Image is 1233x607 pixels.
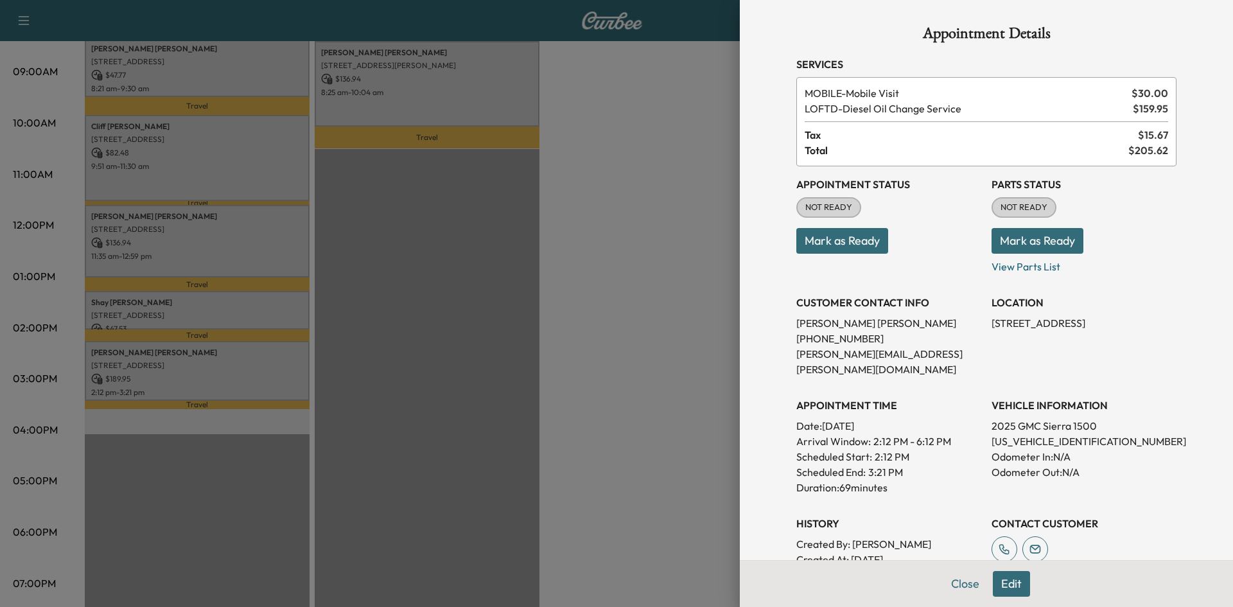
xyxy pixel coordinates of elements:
[805,127,1138,143] span: Tax
[798,201,860,214] span: NOT READY
[796,398,981,413] h3: APPOINTMENT TIME
[992,449,1176,464] p: Odometer In: N/A
[943,571,988,597] button: Close
[992,398,1176,413] h3: VEHICLE INFORMATION
[796,346,981,377] p: [PERSON_NAME][EMAIL_ADDRESS][PERSON_NAME][DOMAIN_NAME]
[796,26,1176,46] h1: Appointment Details
[992,177,1176,192] h3: Parts Status
[992,434,1176,449] p: [US_VEHICLE_IDENTIFICATION_NUMBER]
[993,201,1055,214] span: NOT READY
[796,480,981,495] p: Duration: 69 minutes
[992,464,1176,480] p: Odometer Out: N/A
[796,434,981,449] p: Arrival Window:
[805,85,1126,101] span: Mobile Visit
[992,516,1176,531] h3: CONTACT CUSTOMER
[796,315,981,331] p: [PERSON_NAME] [PERSON_NAME]
[805,101,1128,116] span: Diesel Oil Change Service
[796,418,981,434] p: Date: [DATE]
[796,464,866,480] p: Scheduled End:
[868,464,903,480] p: 3:21 PM
[873,434,951,449] span: 2:12 PM - 6:12 PM
[1132,85,1168,101] span: $ 30.00
[796,57,1176,72] h3: Services
[992,295,1176,310] h3: LOCATION
[796,516,981,531] h3: History
[796,536,981,552] p: Created By : [PERSON_NAME]
[992,418,1176,434] p: 2025 GMC Sierra 1500
[796,295,981,310] h3: CUSTOMER CONTACT INFO
[796,331,981,346] p: [PHONE_NUMBER]
[993,571,1030,597] button: Edit
[1138,127,1168,143] span: $ 15.67
[992,315,1176,331] p: [STREET_ADDRESS]
[875,449,909,464] p: 2:12 PM
[1133,101,1168,116] span: $ 159.95
[796,552,981,567] p: Created At : [DATE]
[1128,143,1168,158] span: $ 205.62
[796,449,872,464] p: Scheduled Start:
[992,254,1176,274] p: View Parts List
[796,177,981,192] h3: Appointment Status
[796,228,888,254] button: Mark as Ready
[992,228,1083,254] button: Mark as Ready
[805,143,1128,158] span: Total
